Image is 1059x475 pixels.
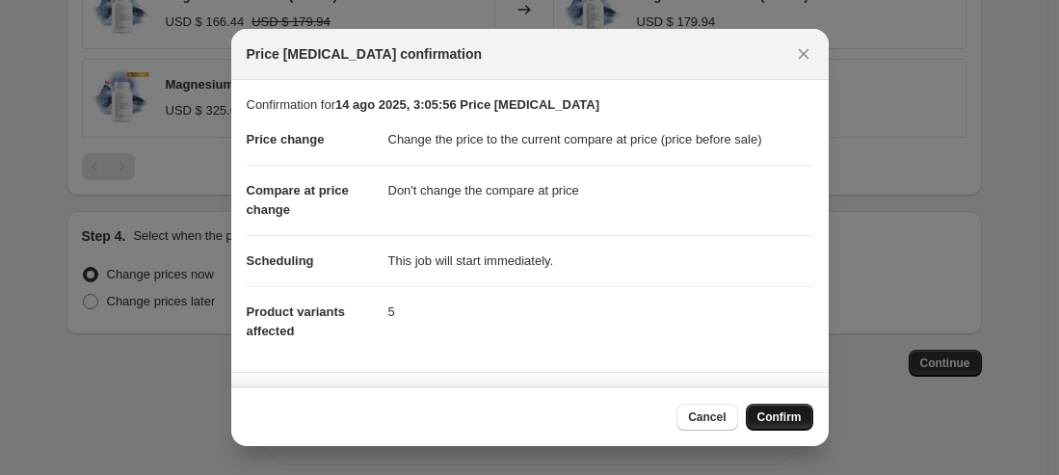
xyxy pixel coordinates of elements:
span: Cancel [688,409,726,425]
button: Close [790,40,817,67]
dd: Don't change the compare at price [388,165,813,216]
b: 14 ago 2025, 3:05:56 Price [MEDICAL_DATA] [335,97,599,112]
p: Confirmation for [247,95,813,115]
span: Price change [247,132,325,146]
dd: This job will start immediately. [388,235,813,286]
span: Compare at price change [247,183,349,217]
span: Scheduling [247,253,314,268]
button: Confirm [746,404,813,431]
span: Price [MEDICAL_DATA] confirmation [247,44,483,64]
span: Confirm [757,409,802,425]
dd: Change the price to the current compare at price (price before sale) [388,115,813,165]
dd: 5 [388,286,813,337]
button: Cancel [676,404,737,431]
span: Product variants affected [247,304,346,338]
